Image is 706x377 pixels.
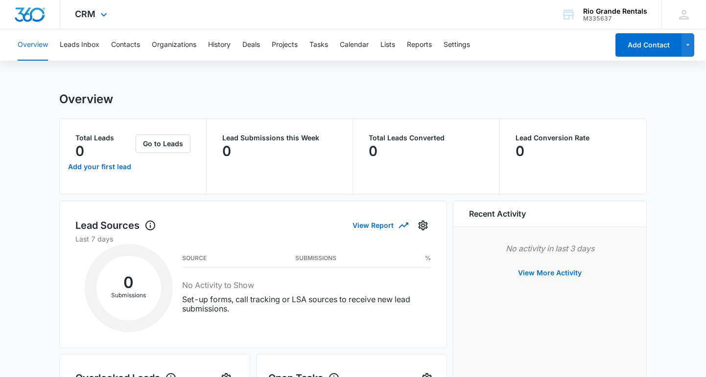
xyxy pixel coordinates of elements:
h2: 0 [96,276,161,289]
button: Settings [444,29,470,61]
button: Go to Leads [136,134,190,153]
p: 0 [516,143,524,159]
p: Set-up forms, call tracking or LSA sources to receive new lead submissions. [182,295,431,313]
button: Projects [272,29,298,61]
button: Tasks [309,29,328,61]
h3: Submissions [295,256,336,261]
p: 0 [369,143,377,159]
button: View Report [353,217,407,234]
button: Settings [415,218,431,233]
h3: Source [182,256,207,261]
button: Organizations [152,29,196,61]
button: Calendar [340,29,369,61]
p: Total Leads Converted [369,134,484,141]
p: Last 7 days [75,234,431,244]
h1: Overview [59,92,113,107]
h3: % [425,256,431,261]
p: Total Leads [75,134,134,141]
button: Reports [407,29,432,61]
button: View More Activity [508,261,591,285]
span: CRM [75,9,95,19]
p: No activity in last 3 days [469,243,631,254]
div: account id [583,15,647,22]
p: Lead Conversion Rate [516,134,631,141]
p: Submissions [96,291,161,300]
p: 0 [75,143,84,159]
div: account name [583,7,647,15]
h1: Lead Sources [75,218,156,233]
p: 0 [222,143,231,159]
h3: No Activity to Show [182,279,431,291]
button: Leads Inbox [60,29,99,61]
p: Lead Submissions this Week [222,134,337,141]
a: Go to Leads [136,139,190,148]
a: Add your first lead [66,155,134,178]
h6: Recent Activity [469,208,526,220]
button: History [208,29,231,61]
button: Lists [380,29,395,61]
button: Overview [18,29,48,61]
button: Add Contact [615,33,682,57]
button: Deals [242,29,260,61]
button: Contacts [111,29,140,61]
